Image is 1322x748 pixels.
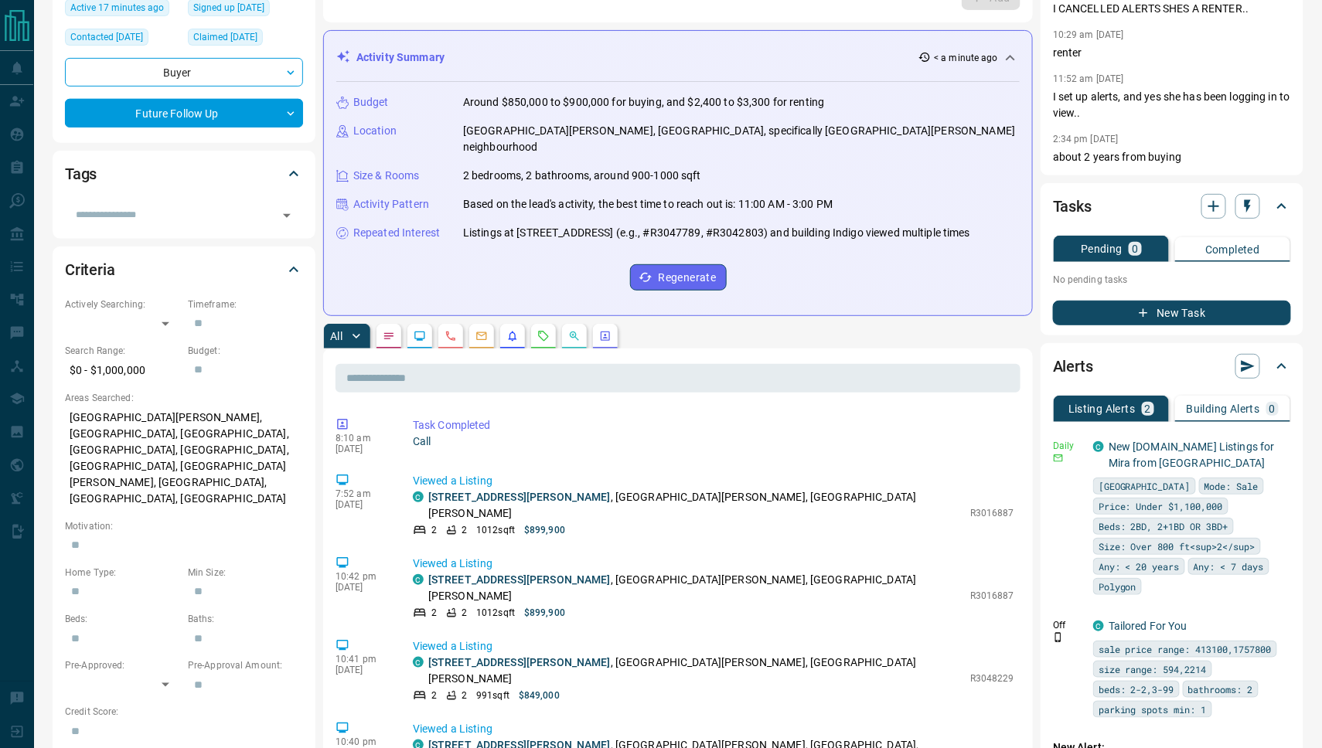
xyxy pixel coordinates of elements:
p: [DATE] [336,499,390,510]
p: 2 [431,688,437,702]
svg: Agent Actions [599,330,612,342]
p: Search Range: [65,344,180,358]
div: Wed Aug 06 2025 [65,29,180,50]
span: Price: Under $1,100,000 [1099,498,1223,514]
a: [STREET_ADDRESS][PERSON_NAME] [428,656,611,668]
div: Criteria [65,251,303,288]
p: about 2 years from buying [1053,149,1291,165]
span: Claimed [DATE] [193,29,257,45]
span: parking spots min: 1 [1099,702,1207,717]
div: condos.ca [413,574,424,585]
p: 7:52 am [336,488,390,499]
h2: Alerts [1053,354,1093,379]
span: Beds: 2BD, 2+1BD OR 3BD+ [1099,518,1228,534]
div: Tasks [1053,188,1291,225]
p: Activity Summary [356,49,445,66]
p: Viewed a Listing [413,473,1014,489]
a: Tailored For You [1109,620,1187,632]
p: 2:34 pm [DATE] [1053,134,1119,144]
h2: Tags [65,161,97,186]
p: 991 sqft [476,688,509,702]
p: 1012 sqft [476,606,515,620]
button: Regenerate [630,264,727,291]
p: Actively Searching: [65,297,180,311]
span: Contacted [DATE] [70,29,143,45]
p: Timeframe: [188,297,303,311]
p: 10:40 pm [336,736,390,747]
p: Daily [1053,439,1084,453]
div: condos.ca [1093,441,1104,452]
p: Completed [1205,244,1260,255]
p: Location [353,123,397,139]
p: Listings at [STREET_ADDRESS] (e.g., #R3047789, #R3042803) and building Indigo viewed multiple times [463,225,970,241]
p: R3016887 [970,506,1014,520]
span: size range: 594,2214 [1099,661,1207,677]
p: Pre-Approved: [65,658,180,672]
span: Any: < 20 years [1099,559,1180,574]
div: Buyer [65,58,303,87]
p: $899,900 [524,523,565,537]
p: renter [1053,45,1291,61]
div: Sun Oct 17 2021 [188,29,303,50]
p: 2 [1145,403,1151,414]
div: condos.ca [413,657,424,668]
p: Viewed a Listing [413,721,1014,737]
p: Call [413,433,1014,450]
p: R3048229 [970,671,1014,685]
svg: Email [1053,453,1064,464]
p: [GEOGRAPHIC_DATA][PERSON_NAME], [GEOGRAPHIC_DATA], specifically [GEOGRAPHIC_DATA][PERSON_NAME] ne... [463,123,1020,155]
svg: Opportunities [568,330,581,342]
p: Beds: [65,612,180,626]
p: Budget: [188,344,303,358]
div: Activity Summary< a minute ago [336,43,1020,72]
p: I set up alerts, and yes she has been logging in to view.. [1053,89,1291,121]
a: [STREET_ADDRESS][PERSON_NAME] [428,491,611,503]
p: [GEOGRAPHIC_DATA][PERSON_NAME], [GEOGRAPHIC_DATA], [GEOGRAPHIC_DATA], [GEOGRAPHIC_DATA], [GEOGRAP... [65,405,303,512]
svg: Notes [383,330,395,342]
p: Baths: [188,612,303,626]
span: beds: 2-2,3-99 [1099,682,1174,697]
p: Based on the lead's activity, the best time to reach out is: 11:00 AM - 3:00 PM [463,196,833,212]
p: All [330,331,342,342]
span: Polygon [1099,579,1136,594]
p: 1012 sqft [476,523,515,537]
p: Min Size: [188,566,303,580]
p: < a minute ago [934,51,998,65]
div: Tags [65,155,303,192]
a: New [DOMAIN_NAME] Listings for Mira from [GEOGRAPHIC_DATA] [1109,440,1275,469]
p: Size & Rooms [353,168,420,184]
span: Any: < 7 days [1194,559,1264,574]
div: Future Follow Up [65,99,303,127]
p: 0 [1132,243,1138,254]
button: Open [276,205,298,226]
p: Listing Alerts [1068,403,1136,414]
p: 2 [431,523,437,537]
p: 8:10 am [336,433,390,444]
p: No pending tasks [1053,268,1291,291]
svg: Emails [475,330,488,342]
p: Off [1053,618,1084,632]
p: Viewed a Listing [413,556,1014,572]
span: [GEOGRAPHIC_DATA] [1099,478,1191,494]
p: 0 [1269,403,1276,414]
span: sale price range: 413100,1757800 [1099,641,1272,657]
p: Building Alerts [1187,403,1260,414]
span: bathrooms: 2 [1188,682,1253,697]
p: $0 - $1,000,000 [65,358,180,383]
p: [DATE] [336,582,390,593]
div: condos.ca [1093,620,1104,631]
p: Pre-Approval Amount: [188,658,303,672]
p: Repeated Interest [353,225,440,241]
p: $849,000 [519,688,560,702]
p: , [GEOGRAPHIC_DATA][PERSON_NAME], [GEOGRAPHIC_DATA][PERSON_NAME] [428,654,963,687]
h2: Criteria [65,257,115,282]
p: I CANCELLED ALERTS SHES A RENTER.. [1053,1,1291,17]
p: , [GEOGRAPHIC_DATA][PERSON_NAME], [GEOGRAPHIC_DATA][PERSON_NAME] [428,489,963,522]
svg: Requests [537,330,550,342]
p: $899,900 [524,606,565,620]
p: 2 [431,606,437,620]
a: [STREET_ADDRESS][PERSON_NAME] [428,573,611,586]
p: 2 [462,523,467,537]
p: [DATE] [336,665,390,675]
p: Around $850,000 to $900,000 for buying, and $2,400 to $3,300 for renting [463,94,824,110]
